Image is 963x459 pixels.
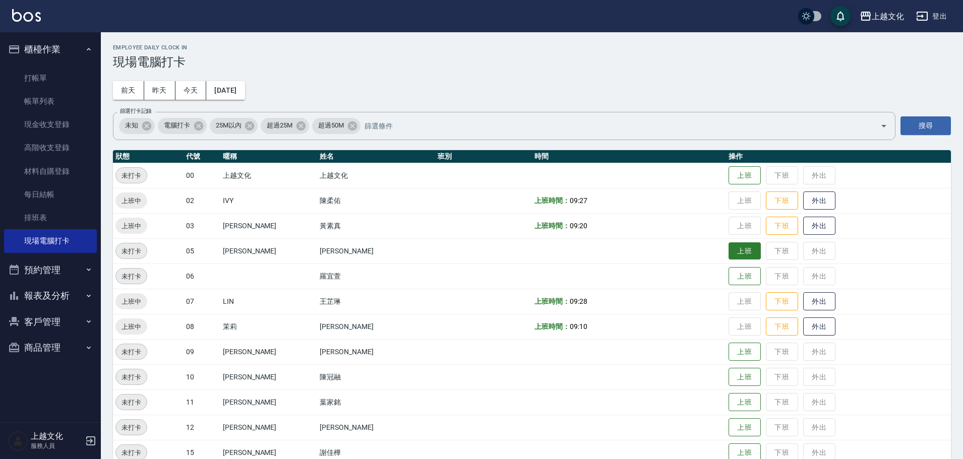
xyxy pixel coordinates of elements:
span: 未打卡 [116,447,147,458]
span: 25M以內 [210,120,248,130]
button: 外出 [803,191,835,210]
span: 未打卡 [116,271,147,282]
button: 外出 [803,292,835,311]
img: Person [8,431,28,451]
a: 高階收支登錄 [4,136,97,159]
td: 上越文化 [220,163,317,188]
span: 09:20 [570,222,587,230]
button: 下班 [766,191,798,210]
button: 上班 [729,368,761,386]
th: 姓名 [317,150,435,163]
td: 12 [184,415,220,440]
td: [PERSON_NAME] [220,238,317,264]
td: [PERSON_NAME] [317,339,435,364]
button: 登出 [912,7,951,26]
a: 打帳單 [4,67,97,90]
td: [PERSON_NAME] [317,314,435,339]
a: 帳單列表 [4,90,97,113]
td: [PERSON_NAME] [220,364,317,389]
span: 09:28 [570,297,587,305]
div: 上越文化 [872,10,904,23]
td: 王芷琳 [317,289,435,314]
span: 超過50M [312,120,350,130]
button: 上班 [729,393,761,412]
button: 前天 [113,81,144,100]
td: LIN [220,289,317,314]
span: 電腦打卡 [158,120,196,130]
span: 上班中 [115,321,147,332]
span: 未打卡 [116,372,147,382]
td: 06 [184,264,220,289]
th: 班別 [435,150,532,163]
td: [PERSON_NAME] [317,415,435,440]
b: 上班時間： [534,322,570,331]
img: Logo [12,9,41,22]
th: 代號 [184,150,220,163]
a: 現金收支登錄 [4,113,97,136]
button: 客戶管理 [4,309,97,335]
button: 外出 [803,317,835,336]
button: 下班 [766,217,798,235]
span: 未打卡 [116,246,147,256]
label: 篩選打卡記錄 [120,107,152,115]
div: 未知 [119,118,155,134]
button: 上班 [729,418,761,437]
div: 超過50M [312,118,360,134]
td: [PERSON_NAME] [220,415,317,440]
a: 材料自購登錄 [4,160,97,183]
p: 服務人員 [31,441,82,450]
button: 上班 [729,242,761,260]
td: 11 [184,389,220,415]
td: [PERSON_NAME] [317,238,435,264]
td: 黃素真 [317,213,435,238]
a: 每日結帳 [4,183,97,206]
button: 報表及分析 [4,283,97,309]
button: 櫃檯作業 [4,36,97,62]
td: 陳柔佑 [317,188,435,213]
a: 排班表 [4,206,97,229]
span: 上班中 [115,195,147,206]
button: 商品管理 [4,335,97,361]
b: 上班時間： [534,297,570,305]
td: 03 [184,213,220,238]
span: 09:27 [570,196,587,205]
div: 電腦打卡 [158,118,207,134]
td: 00 [184,163,220,188]
h3: 現場電腦打卡 [113,55,951,69]
td: 05 [184,238,220,264]
td: [PERSON_NAME] [220,213,317,238]
button: [DATE] [206,81,245,100]
a: 現場電腦打卡 [4,229,97,252]
span: 未打卡 [116,170,147,181]
span: 未打卡 [116,347,147,357]
td: 10 [184,364,220,389]
td: 09 [184,339,220,364]
td: 葉家銘 [317,389,435,415]
button: save [830,6,851,26]
span: 未知 [119,120,144,130]
button: 預約管理 [4,257,97,283]
button: 上班 [729,343,761,361]
button: 今天 [175,81,207,100]
td: 07 [184,289,220,314]
div: 超過25M [261,118,309,134]
b: 上班時間： [534,222,570,230]
span: 超過25M [261,120,298,130]
td: 茉莉 [220,314,317,339]
button: 上班 [729,267,761,286]
span: 未打卡 [116,397,147,408]
th: 狀態 [113,150,184,163]
td: 08 [184,314,220,339]
span: 未打卡 [116,422,147,433]
td: [PERSON_NAME] [220,339,317,364]
td: 羅宜萱 [317,264,435,289]
button: 下班 [766,317,798,336]
th: 操作 [726,150,951,163]
button: Open [876,118,892,134]
td: 陳冠融 [317,364,435,389]
button: 上班 [729,166,761,185]
td: 上越文化 [317,163,435,188]
td: IVY [220,188,317,213]
h2: Employee Daily Clock In [113,44,951,51]
td: [PERSON_NAME] [220,389,317,415]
